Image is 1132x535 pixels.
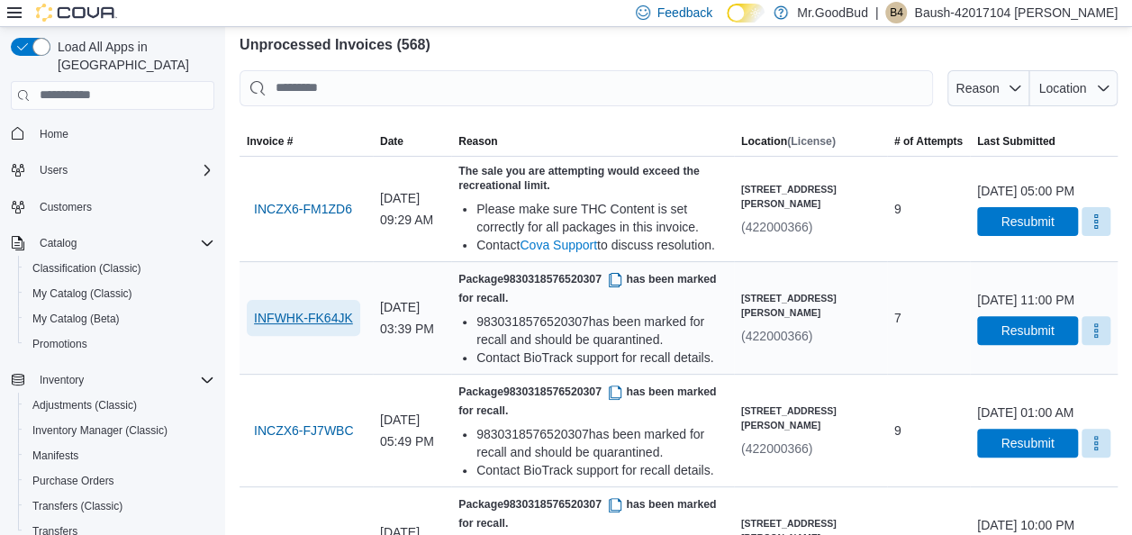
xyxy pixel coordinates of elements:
button: More [1082,429,1110,458]
span: Adjustments (Classic) [25,394,214,416]
button: Inventory [32,369,91,391]
span: (422000366) [741,329,812,343]
a: Adjustments (Classic) [25,394,144,416]
span: Load All Apps in [GEOGRAPHIC_DATA] [50,38,214,74]
a: Classification (Classic) [25,258,149,279]
div: 9830318576520307 has been marked for recall and should be quarantined. [476,425,727,461]
span: INCZX6-FJ7WBC [254,422,353,440]
button: Date [373,127,451,156]
span: Customers [32,195,214,218]
button: Transfers (Classic) [18,494,222,519]
div: [DATE] 05:00 PM [977,182,1074,200]
button: Reason [947,70,1029,106]
span: Users [32,159,214,181]
button: My Catalog (Classic) [18,281,222,306]
h5: The sale you are attempting would exceed the recreational limit. [458,164,727,193]
a: Promotions [25,333,95,355]
span: Home [40,127,68,141]
span: Promotions [32,337,87,351]
span: My Catalog (Classic) [32,286,132,301]
div: [DATE] 10:00 PM [977,516,1074,534]
button: Manifests [18,443,222,468]
span: Catalog [40,236,77,250]
div: Contact to discuss resolution. [476,236,727,254]
button: More [1082,207,1110,236]
span: Users [40,163,68,177]
span: Inventory Manager (Classic) [25,420,214,441]
button: My Catalog (Beta) [18,306,222,331]
h5: Location [741,134,836,149]
span: Resubmit [1001,434,1054,452]
button: Classification (Classic) [18,256,222,281]
div: Baush-42017104 Richardson [885,2,907,23]
button: Home [4,121,222,147]
h5: Package has been marked for recall. [458,382,727,418]
h6: [STREET_ADDRESS][PERSON_NAME] [741,404,880,432]
a: Manifests [25,445,86,467]
span: My Catalog (Beta) [32,312,120,326]
button: Catalog [32,232,84,254]
span: 9830318576520307 [503,385,626,398]
button: Resubmit [977,429,1078,458]
button: Customers [4,194,222,220]
span: Inventory [40,373,84,387]
span: My Catalog (Classic) [25,283,214,304]
span: Manifests [32,449,78,463]
span: Customers [40,200,92,214]
a: Customers [32,196,99,218]
a: Cova Support [520,238,597,252]
button: More [1082,316,1110,345]
span: (422000366) [741,220,812,234]
a: My Catalog (Beta) [25,308,127,330]
span: INFWHK-FK64JK [254,309,353,327]
span: 9830318576520307 [503,273,626,286]
a: My Catalog (Classic) [25,283,140,304]
p: Mr.GoodBud [797,2,868,23]
span: 9 [894,198,901,220]
button: Users [32,159,75,181]
span: Purchase Orders [25,470,214,492]
button: INFWHK-FK64JK [247,300,360,336]
button: INCZX6-FM1ZD6 [247,191,359,227]
button: Location [1029,70,1118,106]
span: (422000366) [741,441,812,456]
span: Transfers (Classic) [32,499,122,513]
span: Inventory [32,369,214,391]
span: Catalog [32,232,214,254]
span: Classification (Classic) [25,258,214,279]
span: Date [380,134,403,149]
div: [DATE] 09:29 AM [373,180,451,238]
div: Please make sure THC Content is set correctly for all packages in this invoice. [476,200,727,236]
span: 9830318576520307 [503,498,626,511]
img: Cova [36,4,117,22]
span: Resubmit [1001,322,1054,340]
span: Transfers (Classic) [25,495,214,517]
span: Invoice # [247,134,293,149]
h5: Package has been marked for recall. [458,494,727,530]
span: Resubmit [1001,213,1054,231]
button: Resubmit [977,316,1078,345]
button: Catalog [4,231,222,256]
div: 9830318576520307 has been marked for recall and should be quarantined. [476,313,727,349]
h6: [STREET_ADDRESS][PERSON_NAME] [741,182,880,211]
span: Feedback [657,4,712,22]
a: Purchase Orders [25,470,122,492]
span: Inventory Manager (Classic) [32,423,168,438]
span: Home [32,122,214,145]
span: Purchase Orders [32,474,114,488]
span: Adjustments (Classic) [32,398,137,413]
p: | [875,2,879,23]
h5: Package has been marked for recall. [458,269,727,305]
span: (License) [787,135,836,148]
span: Manifests [25,445,214,467]
div: [DATE] 05:49 PM [373,402,451,459]
span: Classification (Classic) [32,261,141,276]
span: INCZX6-FM1ZD6 [254,200,352,218]
span: # of Attempts [894,134,963,149]
div: [DATE] 03:39 PM [373,289,451,347]
button: Promotions [18,331,222,357]
a: Home [32,123,76,145]
button: Invoice # [240,127,373,156]
span: 9 [894,420,901,441]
